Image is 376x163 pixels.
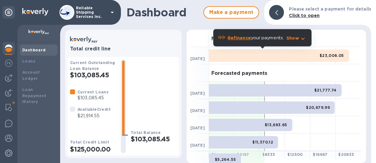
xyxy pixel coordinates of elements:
[126,6,200,19] h1: Dashboard
[76,6,107,19] p: Reliable Shipping Services Inc.
[70,46,177,52] h3: Total credit line
[190,108,205,113] b: [DATE]
[190,91,205,96] b: [DATE]
[70,145,116,153] h2: $125,000.00
[203,6,259,19] button: Make a payment
[228,35,284,41] p: your payments.
[289,13,320,18] b: Click to open
[252,140,273,144] b: $11,370.12
[5,59,12,67] img: Foreign exchange
[228,35,251,40] b: Refinance
[77,113,111,119] p: $21,914.55
[22,59,35,63] b: Loans
[22,87,46,104] b: Loan Repayment History
[22,48,46,52] b: Dashboard
[190,126,205,130] b: [DATE]
[286,35,307,41] button: Show
[131,130,161,135] b: Total Balance
[306,105,330,110] b: $20,679.99
[211,71,267,76] h3: Forecasted payments
[77,107,111,112] b: Available Credit
[70,60,115,71] b: Current Outstanding Loan Balance
[211,36,248,42] h3: Next payment
[286,35,299,41] p: Show
[190,143,205,148] b: [DATE]
[131,135,177,143] h2: $103,085.45
[70,140,109,144] b: Total Credit Limit
[320,53,344,58] b: $23,008.05
[215,157,236,162] b: $5,264.55
[289,6,371,11] b: Please select a payment for details
[314,88,337,92] b: $21,777.74
[287,152,303,157] b: $ 12500
[209,9,254,16] span: Make a payment
[70,71,116,79] h2: $103,085.45
[22,8,48,15] img: Logo
[77,90,108,94] b: Current Loans
[77,95,108,101] p: $103,085.45
[190,56,205,61] b: [DATE]
[262,152,275,157] b: $ 8333
[22,70,40,81] b: Account Ledger
[265,122,287,127] b: $13,683.65
[338,152,354,157] b: $ 20833
[313,152,327,157] b: $ 16667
